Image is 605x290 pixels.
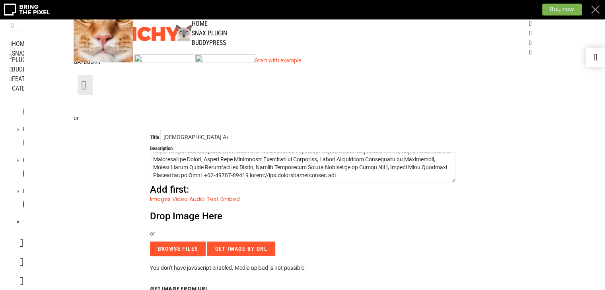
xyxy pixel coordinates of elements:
a: Demo switcher [586,48,605,67]
a: Images [150,195,171,203]
p: Drop Image Here [150,211,455,222]
span: Add first: [150,184,189,195]
input: Enter title… [160,130,231,144]
p: or [150,230,455,238]
a: Embed [220,195,240,203]
p: or [74,114,532,122]
button: Search [11,19,12,34]
textarea: Vestibulum ante ipsum primis in faucibus orci luctus et ultrices posuere cubilia Curae; Morbi sit... [150,152,455,182]
input: Browse Files [150,242,206,256]
a: Video [172,195,188,203]
p: You don't have javascript enabled. Media upload is not possible. [150,264,455,272]
a: Start with example [255,57,301,64]
a: Audio [189,195,205,203]
input: Get Image By URL [207,242,275,256]
label: Description [150,145,173,151]
label: Title [150,134,159,140]
a: Text [206,195,219,203]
